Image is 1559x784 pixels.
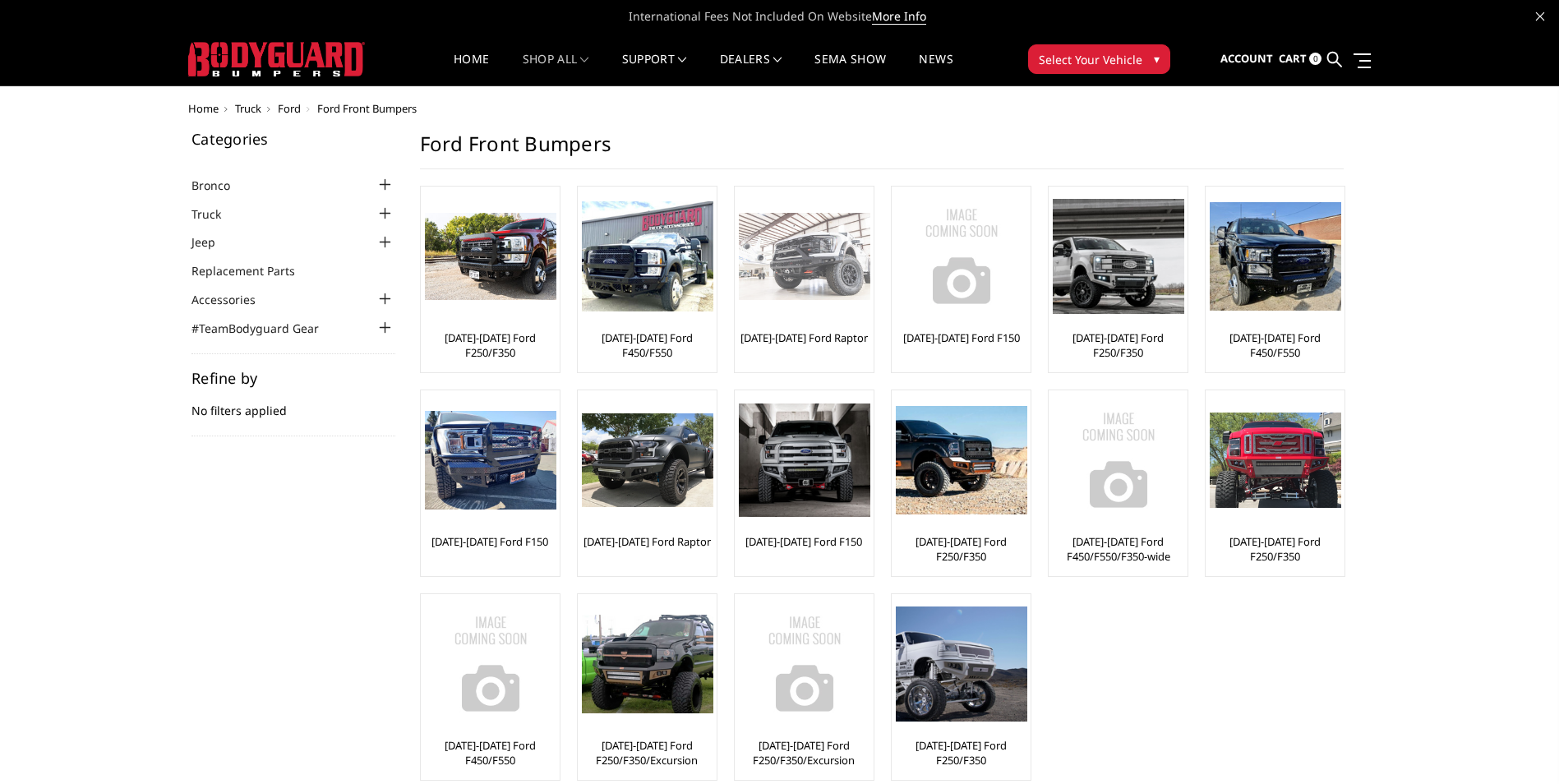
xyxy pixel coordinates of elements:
[425,598,556,730] img: No Image
[1279,37,1321,81] a: Cart 0
[317,101,417,116] span: Ford Front Bumpers
[188,42,365,76] img: BODYGUARD BUMPERS
[622,53,687,85] a: Support
[1210,534,1340,564] a: [DATE]-[DATE] Ford F250/F350
[425,738,556,768] a: [DATE]-[DATE] Ford F450/F550
[896,191,1026,322] a: No Image
[191,177,251,194] a: Bronco
[896,191,1027,322] img: No Image
[1477,705,1559,784] iframe: Chat Widget
[745,534,862,549] a: [DATE]-[DATE] Ford F150
[1220,37,1273,81] a: Account
[720,53,782,85] a: Dealers
[1053,394,1184,526] img: No Image
[1053,394,1183,526] a: No Image
[1028,44,1170,74] button: Select Your Vehicle
[1210,330,1340,360] a: [DATE]-[DATE] Ford F450/F550
[739,598,870,730] img: No Image
[191,205,242,223] a: Truck
[739,598,869,730] a: No Image
[582,738,713,768] a: [DATE]-[DATE] Ford F250/F350/Excursion
[903,330,1020,345] a: [DATE]-[DATE] Ford F150
[420,131,1344,169] h1: Ford Front Bumpers
[739,738,869,768] a: [DATE]-[DATE] Ford F250/F350/Excursion
[191,371,395,385] h5: Refine by
[431,534,548,549] a: [DATE]-[DATE] Ford F150
[582,330,713,360] a: [DATE]-[DATE] Ford F450/F550
[191,320,339,337] a: #TeamBodyguard Gear
[191,262,316,279] a: Replacement Parts
[188,101,219,116] a: Home
[1053,330,1183,360] a: [DATE]-[DATE] Ford F250/F350
[919,53,952,85] a: News
[740,330,868,345] a: [DATE]-[DATE] Ford Raptor
[1053,534,1183,564] a: [DATE]-[DATE] Ford F450/F550/F350-wide
[191,291,276,308] a: Accessories
[583,534,711,549] a: [DATE]-[DATE] Ford Raptor
[278,101,301,116] a: Ford
[191,371,395,436] div: No filters applied
[235,101,261,116] a: Truck
[191,131,395,146] h5: Categories
[1279,51,1307,66] span: Cart
[523,53,589,85] a: shop all
[896,738,1026,768] a: [DATE]-[DATE] Ford F250/F350
[454,53,489,85] a: Home
[896,534,1026,564] a: [DATE]-[DATE] Ford F250/F350
[1154,50,1160,67] span: ▾
[1309,53,1321,65] span: 0
[872,8,926,25] a: More Info
[814,53,886,85] a: SEMA Show
[1039,51,1142,68] span: Select Your Vehicle
[1220,51,1273,66] span: Account
[191,233,236,251] a: Jeep
[425,330,556,360] a: [DATE]-[DATE] Ford F250/F350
